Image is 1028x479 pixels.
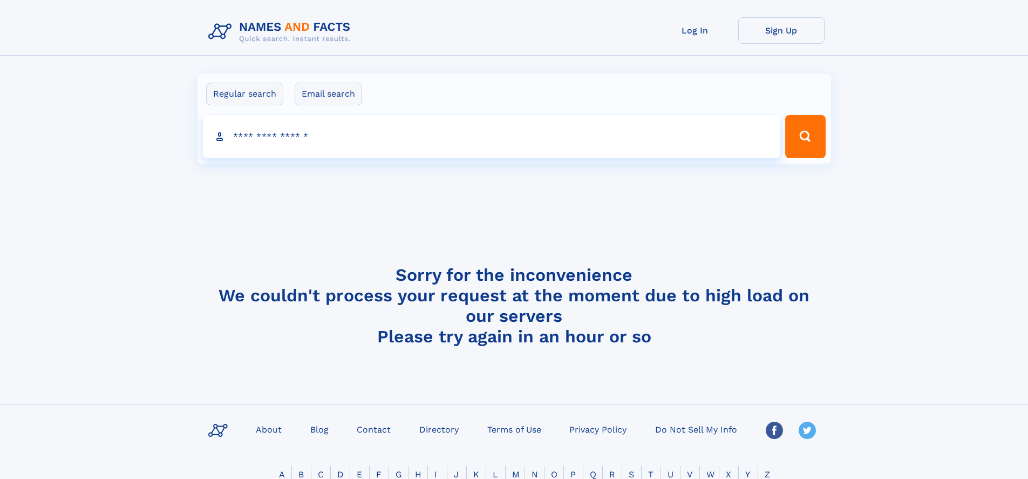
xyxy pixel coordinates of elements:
img: Twitter [799,422,816,439]
a: Directory [415,421,463,437]
a: Contact [352,421,395,437]
img: Facebook [766,422,783,439]
label: Email search [295,83,362,105]
img: Logo Names and Facts [204,17,359,46]
h4: Sorry for the inconvenience We couldn't process your request at the moment due to high load on ou... [204,265,825,347]
a: About [251,421,286,437]
input: search input [203,115,781,158]
a: Do Not Sell My Info [651,421,741,437]
button: Search Button [785,115,825,158]
a: Sign Up [738,17,825,44]
a: Terms of Use [483,421,546,437]
label: Regular search [206,83,283,105]
a: Blog [306,421,333,437]
a: Privacy Policy [565,421,631,437]
a: Log In [652,17,738,44]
